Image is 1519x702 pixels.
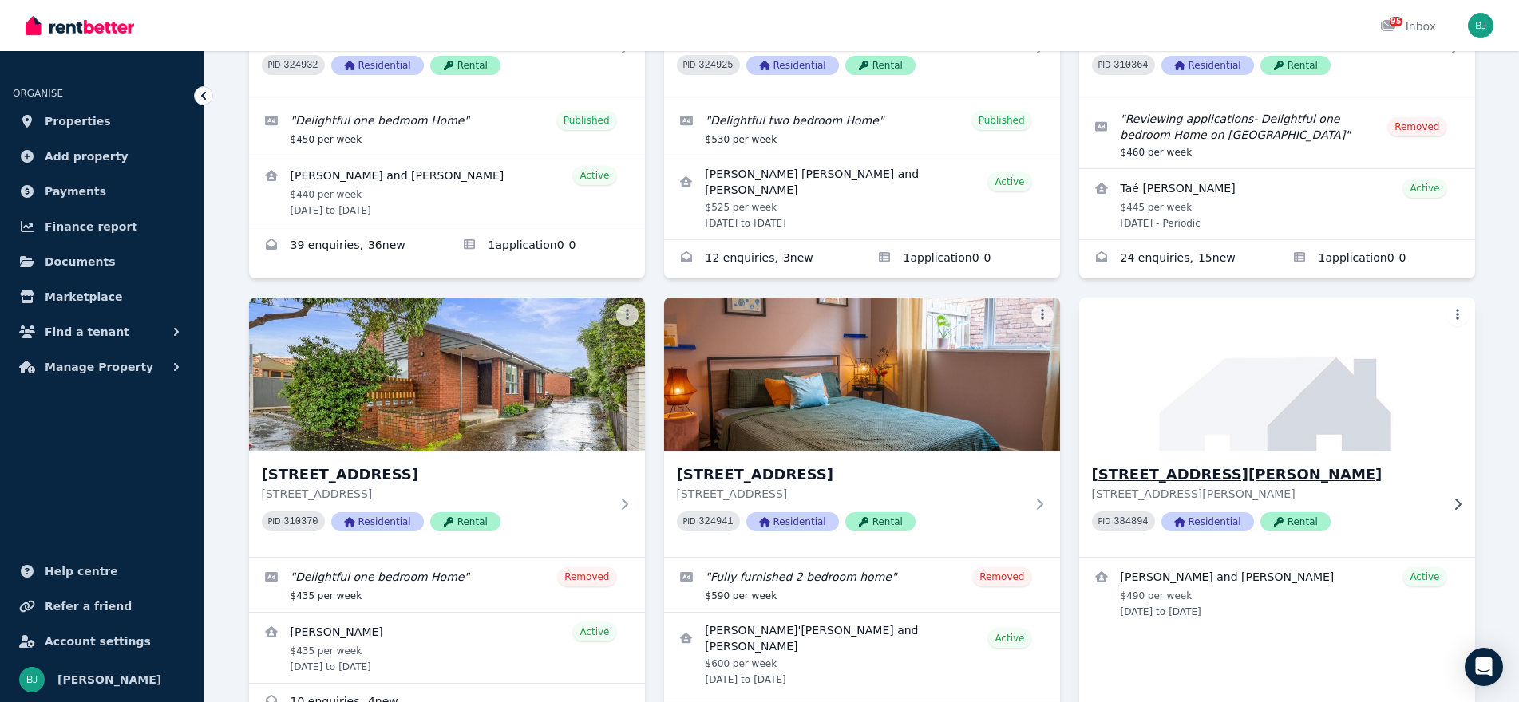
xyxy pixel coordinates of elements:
[746,512,839,531] span: Residential
[447,227,645,266] a: Applications for 4/282 Langridge Street, Abbotsford
[1277,240,1475,278] a: Applications for unit 5/1 Larnoo Avenue, Brunswick West
[698,516,733,527] code: 324941
[13,88,63,99] span: ORGANISE
[1446,304,1469,326] button: More options
[283,516,318,527] code: 310370
[45,252,116,271] span: Documents
[1161,512,1254,531] span: Residential
[249,613,645,683] a: View details for Pranav Roy
[45,287,122,306] span: Marketplace
[13,351,191,383] button: Manage Property
[664,101,1060,156] a: Edit listing: Delightful two bedroom Home
[1079,240,1277,278] a: Enquiries for unit 5/1 Larnoo Avenue, Brunswick West
[845,56,916,75] span: Rental
[45,182,106,201] span: Payments
[249,156,645,227] a: View details for LEWELYN BRADLEY TOLLETT and Merina Penanueva
[13,140,191,172] a: Add property
[677,486,1025,502] p: [STREET_ADDRESS]
[1465,648,1503,686] div: Open Intercom Messenger
[1069,294,1485,455] img: 2/1 Fleming St, Brunswick West
[1260,56,1331,75] span: Rental
[249,298,645,451] img: unit 2/1 Larnoo Avenue, Brunswick West
[249,101,645,156] a: Edit listing: Delightful one bedroom Home
[262,486,610,502] p: [STREET_ADDRESS]
[13,555,191,587] a: Help centre
[683,61,696,69] small: PID
[57,670,161,689] span: [PERSON_NAME]
[683,517,696,526] small: PID
[1390,17,1402,26] span: 95
[26,14,134,37] img: RentBetter
[664,156,1060,239] a: View details for Leala Rose Carney-Chapus and Jack McGregor-Smith
[45,112,111,131] span: Properties
[13,175,191,207] a: Payments
[45,217,137,236] span: Finance report
[268,517,281,526] small: PID
[331,56,424,75] span: Residential
[664,613,1060,696] a: View details for Yulia Vorob'eva and Eamon Sheehy
[13,590,191,622] a: Refer a friend
[698,60,733,71] code: 324925
[249,298,645,557] a: unit 2/1 Larnoo Avenue, Brunswick West[STREET_ADDRESS][STREET_ADDRESS]PID 310370ResidentialRental
[664,298,1060,557] a: 1/282 Langridge Street, Abbotsford[STREET_ADDRESS][STREET_ADDRESS]PID 324941ResidentialRental
[1114,516,1148,527] code: 384894
[1079,169,1475,239] a: View details for Taé Jean Julien
[45,322,129,341] span: Find a tenant
[1468,13,1493,38] img: Bom Jin
[13,211,191,243] a: Finance report
[262,463,610,486] h3: [STREET_ADDRESS]
[1079,558,1475,628] a: View details for Thomas Ian Reeves and Yuki Kumazaki
[1114,60,1148,71] code: 310364
[19,667,45,692] img: Bom Jin
[13,625,191,657] a: Account settings
[430,56,500,75] span: Rental
[664,240,862,278] a: Enquiries for 5/282 Langridge Street, Abbotsford
[45,357,153,377] span: Manage Property
[664,298,1060,451] img: 1/282 Langridge Street, Abbotsford
[1098,61,1111,69] small: PID
[677,463,1025,486] h3: [STREET_ADDRESS]
[616,304,639,326] button: More options
[268,61,281,69] small: PID
[1260,512,1331,531] span: Rental
[1380,18,1436,34] div: Inbox
[1079,298,1475,557] a: 2/1 Fleming St, Brunswick West[STREET_ADDRESS][PERSON_NAME][STREET_ADDRESS][PERSON_NAME]PID 38489...
[1098,517,1111,526] small: PID
[249,227,447,266] a: Enquiries for 4/282 Langridge Street, Abbotsford
[664,558,1060,612] a: Edit listing: Fully furnished 2 bedroom home
[1031,304,1054,326] button: More options
[1161,56,1254,75] span: Residential
[45,597,132,616] span: Refer a friend
[862,240,1060,278] a: Applications for 5/282 Langridge Street, Abbotsford
[45,632,151,651] span: Account settings
[13,105,191,137] a: Properties
[1092,463,1440,486] h3: [STREET_ADDRESS][PERSON_NAME]
[430,512,500,531] span: Rental
[746,56,839,75] span: Residential
[45,562,118,581] span: Help centre
[1092,486,1440,502] p: [STREET_ADDRESS][PERSON_NAME]
[249,558,645,612] a: Edit listing: Delightful one bedroom Home
[13,316,191,348] button: Find a tenant
[13,246,191,278] a: Documents
[845,512,916,531] span: Rental
[331,512,424,531] span: Residential
[13,281,191,313] a: Marketplace
[45,147,129,166] span: Add property
[1079,101,1475,168] a: Edit listing: Reviewing applications- Delightful one bedroom Home on Larnoo Ave
[283,60,318,71] code: 324932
